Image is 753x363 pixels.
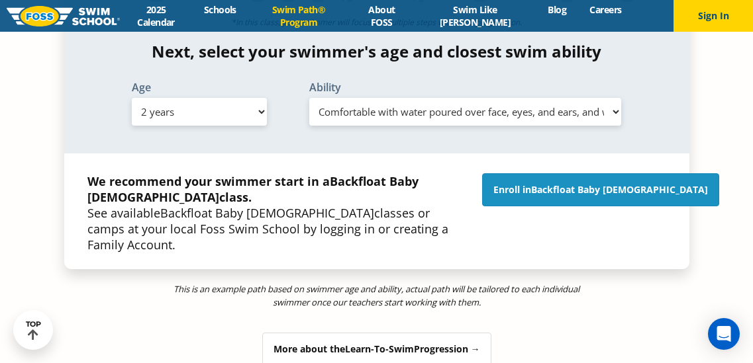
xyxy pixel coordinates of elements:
a: Blog [536,3,578,16]
span: Backfloat Baby [DEMOGRAPHIC_DATA] [531,183,708,196]
p: See available classes or camps at your local Foss Swim School by logging in or creating a Family ... [87,173,469,253]
a: Swim Like [PERSON_NAME] [414,3,536,28]
label: Ability [309,82,622,93]
a: 2025 Calendar [120,3,192,28]
span: Backfloat Baby [DEMOGRAPHIC_DATA] [87,173,419,205]
strong: We recommend your swimmer start in a class. [87,173,419,205]
a: Careers [578,3,633,16]
div: Open Intercom Messenger [708,318,740,350]
a: Enroll inBackfloat Baby [DEMOGRAPHIC_DATA] [482,173,719,206]
div: TOP [26,320,41,341]
a: About FOSS [350,3,415,28]
label: Age [132,82,267,93]
span: Learn-To-Swim [345,343,414,355]
span: Backfloat Baby [DEMOGRAPHIC_DATA] [160,205,374,221]
img: FOSS Swim School Logo [7,6,120,26]
p: This is an example path based on swimmer age and ability, actual path will be tailored to each in... [170,282,583,309]
a: Schools [192,3,248,16]
a: Swim Path® Program [248,3,349,28]
h4: Next, select your swimmer's age and closest swim ability [64,42,689,61]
